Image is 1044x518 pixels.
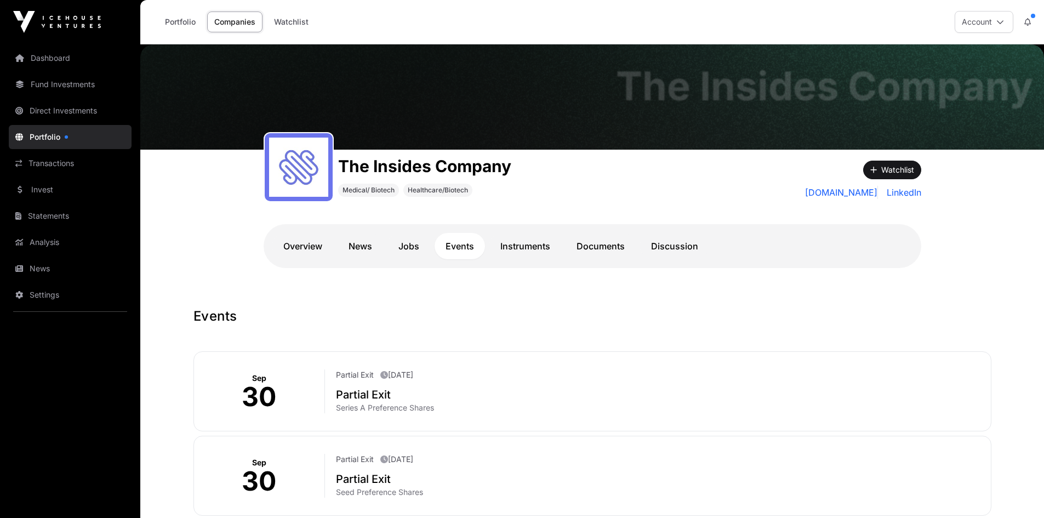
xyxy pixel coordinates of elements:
[9,204,132,228] a: Statements
[336,487,982,498] p: Seed Preference Shares
[9,257,132,281] a: News
[242,384,276,410] p: 30
[640,233,709,259] a: Discussion
[336,387,982,402] h2: Partial Exit
[9,72,132,96] a: Fund Investments
[882,186,921,199] a: LinkedIn
[863,161,921,179] button: Watchlist
[989,465,1044,518] iframe: Chat Widget
[408,186,468,195] span: Healthcare/Biotech
[566,233,636,259] a: Documents
[9,178,132,202] a: Invest
[336,402,982,413] p: Series A Preference Shares
[489,233,561,259] a: Instruments
[338,156,511,176] h1: The Insides Company
[387,233,430,259] a: Jobs
[380,369,413,380] p: [DATE]
[435,233,485,259] a: Events
[805,186,878,199] a: [DOMAIN_NAME]
[336,454,374,465] p: Partial Exit
[267,12,316,32] a: Watchlist
[616,66,1033,106] h1: The Insides Company
[9,230,132,254] a: Analysis
[380,454,413,465] p: [DATE]
[955,11,1013,33] button: Account
[140,44,1044,150] img: The Insides Company
[207,12,263,32] a: Companies
[193,308,991,325] h1: Events
[242,468,276,494] p: 30
[9,283,132,307] a: Settings
[272,233,912,259] nav: Tabs
[269,138,328,197] img: the_insides_company_logo.jpeg
[338,233,383,259] a: News
[9,151,132,175] a: Transactions
[343,186,395,195] span: Medical/ Biotech
[9,125,132,149] a: Portfolio
[336,369,374,380] p: Partial Exit
[336,471,982,487] h2: Partial Exit
[9,46,132,70] a: Dashboard
[272,233,333,259] a: Overview
[252,373,266,384] p: Sep
[13,11,101,33] img: Icehouse Ventures Logo
[158,12,203,32] a: Portfolio
[9,99,132,123] a: Direct Investments
[252,457,266,468] p: Sep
